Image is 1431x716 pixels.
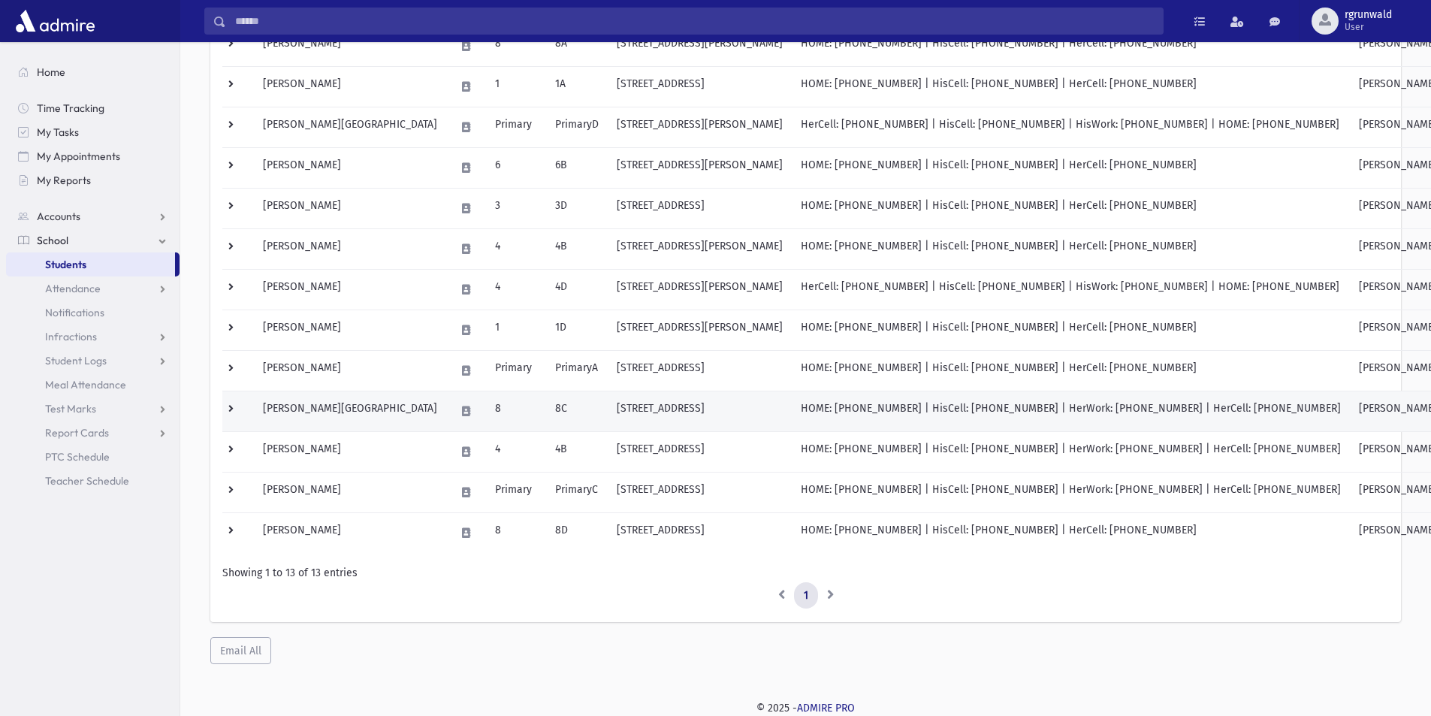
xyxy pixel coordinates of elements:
td: [STREET_ADDRESS][PERSON_NAME] [608,228,792,269]
span: Home [37,65,65,79]
td: 8A [546,26,608,66]
td: PrimaryA [546,350,608,391]
td: 3D [546,188,608,228]
td: 4 [486,431,546,472]
td: [STREET_ADDRESS] [608,66,792,107]
td: 8 [486,26,546,66]
td: [PERSON_NAME] [254,228,446,269]
td: [PERSON_NAME] [254,512,446,553]
td: 8D [546,512,608,553]
td: HOME: [PHONE_NUMBER] | HisCell: [PHONE_NUMBER] | HerCell: [PHONE_NUMBER] [792,310,1350,350]
td: [PERSON_NAME] [254,472,446,512]
td: [STREET_ADDRESS] [608,472,792,512]
td: Primary [486,472,546,512]
a: Report Cards [6,421,180,445]
td: [STREET_ADDRESS][PERSON_NAME] [608,26,792,66]
td: 1A [546,66,608,107]
td: [PERSON_NAME][GEOGRAPHIC_DATA] [254,391,446,431]
td: [PERSON_NAME] [254,350,446,391]
span: Attendance [45,282,101,295]
td: [PERSON_NAME] [254,269,446,310]
a: My Appointments [6,144,180,168]
span: Teacher Schedule [45,474,129,488]
td: PrimaryD [546,107,608,147]
span: Accounts [37,210,80,223]
td: Primary [486,350,546,391]
td: 1 [486,310,546,350]
td: 8 [486,512,546,553]
span: Meal Attendance [45,378,126,391]
td: [STREET_ADDRESS] [608,188,792,228]
button: Email All [210,637,271,664]
td: 1D [546,310,608,350]
span: Student Logs [45,354,107,367]
td: HerCell: [PHONE_NUMBER] | HisCell: [PHONE_NUMBER] | HisWork: [PHONE_NUMBER] | HOME: [PHONE_NUMBER] [792,269,1350,310]
td: 1 [486,66,546,107]
span: rgrunwald [1345,9,1392,21]
td: 6B [546,147,608,188]
a: Student Logs [6,349,180,373]
span: Infractions [45,330,97,343]
td: PrimaryC [546,472,608,512]
td: [PERSON_NAME] [254,26,446,66]
td: [STREET_ADDRESS] [608,512,792,553]
td: [STREET_ADDRESS][PERSON_NAME] [608,147,792,188]
span: Notifications [45,306,104,319]
td: HOME: [PHONE_NUMBER] | HisCell: [PHONE_NUMBER] | HerCell: [PHONE_NUMBER] [792,228,1350,269]
span: Time Tracking [37,101,104,115]
td: Primary [486,107,546,147]
td: [PERSON_NAME] [254,147,446,188]
td: HOME: [PHONE_NUMBER] | HisCell: [PHONE_NUMBER] | HerCell: [PHONE_NUMBER] [792,188,1350,228]
td: 4B [546,431,608,472]
td: HOME: [PHONE_NUMBER] | HisCell: [PHONE_NUMBER] | HerCell: [PHONE_NUMBER] [792,147,1350,188]
td: 8 [486,391,546,431]
div: © 2025 - [204,700,1407,716]
a: Time Tracking [6,96,180,120]
input: Search [226,8,1163,35]
td: HOME: [PHONE_NUMBER] | HisCell: [PHONE_NUMBER] | HerWork: [PHONE_NUMBER] | HerCell: [PHONE_NUMBER] [792,431,1350,472]
a: ADMIRE PRO [797,702,855,714]
a: Teacher Schedule [6,469,180,493]
a: My Reports [6,168,180,192]
td: 8C [546,391,608,431]
span: School [37,234,68,247]
img: AdmirePro [12,6,98,36]
a: School [6,228,180,252]
a: Home [6,60,180,84]
td: [PERSON_NAME] [254,310,446,350]
span: My Tasks [37,125,79,139]
td: [PERSON_NAME] [254,188,446,228]
td: 4B [546,228,608,269]
td: [PERSON_NAME] [254,66,446,107]
td: 6 [486,147,546,188]
td: HOME: [PHONE_NUMBER] | HisCell: [PHONE_NUMBER] | HerCell: [PHONE_NUMBER] [792,66,1350,107]
td: 4 [486,228,546,269]
td: [STREET_ADDRESS] [608,350,792,391]
td: [STREET_ADDRESS][PERSON_NAME] [608,269,792,310]
td: HOME: [PHONE_NUMBER] | HisCell: [PHONE_NUMBER] | HerCell: [PHONE_NUMBER] [792,350,1350,391]
span: Report Cards [45,426,109,440]
span: User [1345,21,1392,33]
td: [STREET_ADDRESS] [608,391,792,431]
span: My Reports [37,174,91,187]
a: Attendance [6,276,180,301]
td: [PERSON_NAME][GEOGRAPHIC_DATA] [254,107,446,147]
td: HOME: [PHONE_NUMBER] | HisCell: [PHONE_NUMBER] | HerWork: [PHONE_NUMBER] | HerCell: [PHONE_NUMBER] [792,472,1350,512]
a: Meal Attendance [6,373,180,397]
a: Notifications [6,301,180,325]
td: HerCell: [PHONE_NUMBER] | HisCell: [PHONE_NUMBER] | HisWork: [PHONE_NUMBER] | HOME: [PHONE_NUMBER] [792,107,1350,147]
td: HOME: [PHONE_NUMBER] | HisCell: [PHONE_NUMBER] | HerCell: [PHONE_NUMBER] [792,512,1350,553]
a: Infractions [6,325,180,349]
a: My Tasks [6,120,180,144]
span: My Appointments [37,150,120,163]
td: [STREET_ADDRESS][PERSON_NAME] [608,107,792,147]
td: [STREET_ADDRESS][PERSON_NAME] [608,310,792,350]
span: PTC Schedule [45,450,110,464]
a: Students [6,252,175,276]
td: HOME: [PHONE_NUMBER] | HisCell: [PHONE_NUMBER] | HerWork: [PHONE_NUMBER] | HerCell: [PHONE_NUMBER] [792,391,1350,431]
td: 4D [546,269,608,310]
td: 4 [486,269,546,310]
a: PTC Schedule [6,445,180,469]
td: [PERSON_NAME] [254,431,446,472]
td: [STREET_ADDRESS] [608,431,792,472]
